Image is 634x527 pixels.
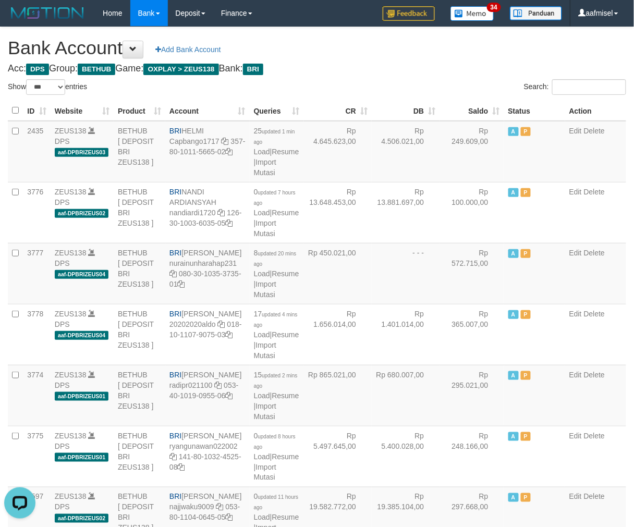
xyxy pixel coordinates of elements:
a: Load [254,452,270,461]
td: [PERSON_NAME] 141-80-1032-4525-08 [165,426,250,487]
span: updated 11 hours ago [254,495,299,511]
a: Edit [569,249,582,257]
td: Rp 450.021,00 [304,243,372,304]
th: Account: activate to sort column ascending [165,101,250,121]
td: Rp 249.609,00 [440,121,504,182]
a: Copy 126301003603505 to clipboard [225,219,233,227]
a: ZEUS138 [55,249,87,257]
td: BETHUB [ DEPOSIT BRI ZEUS138 ] [114,182,165,243]
span: 17 [254,310,298,328]
span: updated 1 min ago [254,129,295,145]
span: BRI [169,432,181,440]
th: Action [565,101,626,121]
span: | | [254,371,299,421]
span: aaf-DPBRIZEUS03 [55,148,109,157]
a: Delete [584,249,605,257]
span: BRI [169,249,181,257]
a: Load [254,209,270,217]
span: 34 [487,3,501,12]
a: Delete [584,432,605,440]
a: Resume [272,269,299,278]
a: Delete [584,188,605,196]
span: OXPLAY > ZEUS138 [143,64,218,75]
td: [PERSON_NAME] 080-30-1035-3735-01 [165,243,250,304]
span: BRI [169,371,181,379]
a: Load [254,148,270,156]
td: Rp 100.000,00 [440,182,504,243]
a: Copy 20202020aldo to clipboard [218,320,225,328]
a: Delete [584,127,605,135]
td: Rp 295.021,00 [440,365,504,426]
a: Copy najjwaku9009 to clipboard [216,503,224,511]
a: Resume [272,148,299,156]
span: | | [254,188,299,238]
span: aaf-DPBRIZEUS04 [55,270,109,279]
span: | | [254,310,299,360]
img: panduan.png [510,6,562,20]
th: ID: activate to sort column ascending [23,101,51,121]
td: [PERSON_NAME] 018-10-1107-9075-03 [165,304,250,365]
th: Saldo: activate to sort column ascending [440,101,504,121]
a: Capbango1717 [169,137,220,145]
a: Add Bank Account [149,41,227,58]
a: Copy 080301035373501 to clipboard [178,280,185,288]
a: Edit [569,188,582,196]
a: Resume [272,391,299,400]
a: Copy nandiardi1720 to clipboard [218,209,225,217]
span: aaf-DPBRIZEUS02 [55,514,109,523]
span: Paused [521,493,531,502]
a: nandiardi1720 [169,209,216,217]
img: Button%20Memo.svg [450,6,494,21]
span: Paused [521,127,531,136]
th: DB: activate to sort column ascending [372,101,440,121]
a: Resume [272,513,299,522]
a: Resume [272,209,299,217]
td: NANDI ARDIANSYAH 126-30-1003-6035-05 [165,182,250,243]
td: 3777 [23,243,51,304]
td: Rp 248.166,00 [440,426,504,487]
td: Rp 13.881.697,00 [372,182,440,243]
span: | | [254,127,299,177]
td: Rp 4.645.623,00 [304,121,372,182]
a: Delete [584,371,605,379]
td: Rp 572.715,00 [440,243,504,304]
td: Rp 4.506.021,00 [372,121,440,182]
a: Copy ryangunawan022002 to clipboard [169,452,177,461]
td: Rp 1.401.014,00 [372,304,440,365]
span: Active [508,249,519,258]
a: Copy nurainunharahap231 to clipboard [169,269,177,278]
a: Import Mutasi [254,280,276,299]
td: Rp 1.656.014,00 [304,304,372,365]
a: Load [254,391,270,400]
td: DPS [51,365,114,426]
td: BETHUB [ DEPOSIT BRI ZEUS138 ] [114,121,165,182]
td: Rp 680.007,00 [372,365,440,426]
a: radipr021100 [169,381,213,389]
td: 3776 [23,182,51,243]
td: DPS [51,121,114,182]
td: Rp 865.021,00 [304,365,372,426]
span: 0 [254,432,296,450]
span: 0 [254,493,299,511]
span: Paused [521,249,531,258]
a: Copy 053801104064505 to clipboard [225,513,233,522]
a: Copy radipr021100 to clipboard [214,381,222,389]
span: Active [508,310,519,319]
a: Delete [584,493,605,501]
span: BRI [169,127,181,135]
a: Copy 357801011566502 to clipboard [225,148,233,156]
a: ZEUS138 [55,127,87,135]
td: [PERSON_NAME] 053-40-1019-0955-06 [165,365,250,426]
span: 0 [254,188,296,206]
a: Resume [272,330,299,339]
a: Load [254,330,270,339]
a: ZEUS138 [55,432,87,440]
span: aaf-DPBRIZEUS04 [55,331,109,340]
a: Edit [569,432,582,440]
th: CR: activate to sort column ascending [304,101,372,121]
td: 3775 [23,426,51,487]
a: ZEUS138 [55,310,87,318]
a: Load [254,513,270,522]
a: Delete [584,310,605,318]
span: 8 [254,249,297,267]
